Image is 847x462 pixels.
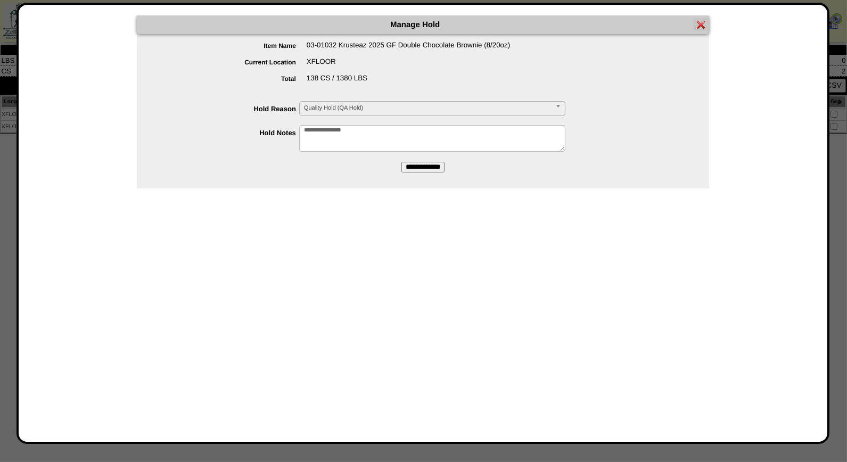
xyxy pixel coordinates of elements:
[137,15,709,34] div: Manage Hold
[158,74,709,90] div: 138 CS / 1380 LBS
[158,75,307,82] label: Total
[158,129,299,137] label: Hold Notes
[697,20,705,29] img: error.gif
[158,41,709,57] div: 03-01032 Krusteaz 2025 GF Double Chocolate Brownie (8/20oz)
[158,57,709,74] div: XFLOOR
[158,105,299,113] label: Hold Reason
[304,102,551,114] span: Quality Hold (QA Hold)
[158,59,307,66] label: Current Location
[158,42,307,49] label: Item Name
